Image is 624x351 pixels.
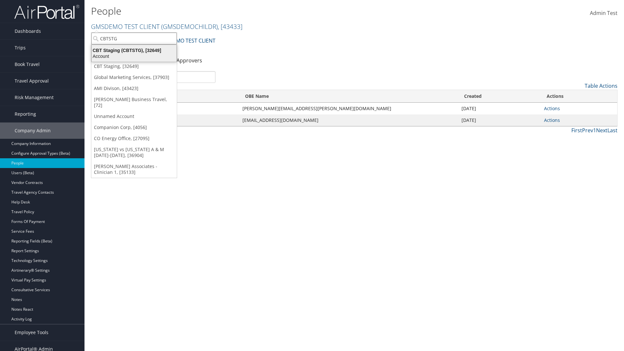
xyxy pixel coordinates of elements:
a: Last [607,127,617,134]
span: Book Travel [15,56,40,72]
th: Actions [541,90,617,103]
a: AMI Divison, [43423] [91,83,177,94]
span: Admin Test [590,9,617,17]
a: Next [596,127,607,134]
span: Company Admin [15,123,51,139]
td: [PERSON_NAME][EMAIL_ADDRESS][PERSON_NAME][DOMAIN_NAME] [239,103,458,114]
a: Admin Test [590,3,617,23]
a: GMSDEMO TEST CLIENT [91,22,242,31]
span: Dashboards [15,23,41,39]
a: GMSDEMO TEST CLIENT [158,34,215,47]
input: Search Accounts [91,32,177,45]
td: [EMAIL_ADDRESS][DOMAIN_NAME] [239,114,458,126]
img: airportal-logo.png [14,4,79,19]
a: Prev [582,127,593,134]
a: [US_STATE] vs [US_STATE] A & M [DATE]-[DATE], [36904] [91,144,177,161]
span: Risk Management [15,89,54,106]
a: Global Marketing Services, [37903] [91,72,177,83]
a: CBT Staging, [32649] [91,61,177,72]
div: CBT Staging (CBTSTG), [32649] [88,47,180,53]
a: 1 [593,127,596,134]
span: Reporting [15,106,36,122]
span: Employee Tools [15,324,48,341]
a: Actions [544,117,560,123]
span: Trips [15,40,26,56]
a: [PERSON_NAME] Associates - Clinician 1, [35133] [91,161,177,178]
h1: People [91,4,442,18]
span: , [ 43433 ] [218,22,242,31]
a: Approvers [176,57,202,64]
td: [DATE] [458,114,541,126]
th: OBE Name: activate to sort column ascending [239,90,458,103]
a: Actions [544,105,560,111]
a: [PERSON_NAME] Business Travel, [72] [91,94,177,111]
a: Unnamed Account [91,111,177,122]
a: Table Actions [585,82,617,89]
th: Created: activate to sort column ascending [458,90,541,103]
a: Companion Corp, [4056] [91,122,177,133]
td: [DATE] [458,103,541,114]
span: ( GMSDEMOCHILDR ) [161,22,218,31]
div: Account [88,53,180,59]
a: First [571,127,582,134]
span: Travel Approval [15,73,49,89]
a: CO Energy Office, [27095] [91,133,177,144]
